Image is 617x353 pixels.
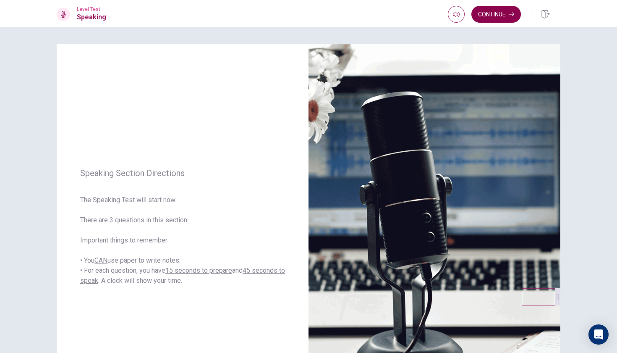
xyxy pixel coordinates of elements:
span: The Speaking Test will start now. There are 3 questions in this section. Important things to reme... [80,195,285,286]
u: CAN [94,256,107,264]
button: Continue [471,6,521,23]
span: Level Test [77,6,106,12]
u: 15 seconds to prepare [165,266,232,274]
div: Open Intercom Messenger [588,324,609,345]
span: Speaking Section Directions [80,168,285,178]
h1: Speaking [77,12,106,22]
